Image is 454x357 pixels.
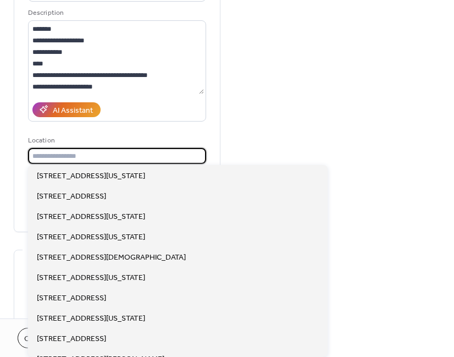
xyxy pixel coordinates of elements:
span: [STREET_ADDRESS][US_STATE] [37,232,145,243]
span: [STREET_ADDRESS] [37,191,106,202]
span: [STREET_ADDRESS][US_STATE] [37,171,145,182]
div: Location [28,135,204,146]
span: [STREET_ADDRESS][DEMOGRAPHIC_DATA] [37,252,186,263]
div: Description [28,7,204,19]
span: [STREET_ADDRESS][US_STATE] [37,272,145,284]
span: [STREET_ADDRESS] [37,293,106,304]
button: AI Assistant [32,102,101,117]
button: Cancel [18,328,60,348]
span: [STREET_ADDRESS] [37,333,106,345]
span: [STREET_ADDRESS][US_STATE] [37,211,145,223]
span: [STREET_ADDRESS][US_STATE] [37,313,145,325]
div: AI Assistant [53,105,93,116]
span: Cancel [24,333,53,345]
